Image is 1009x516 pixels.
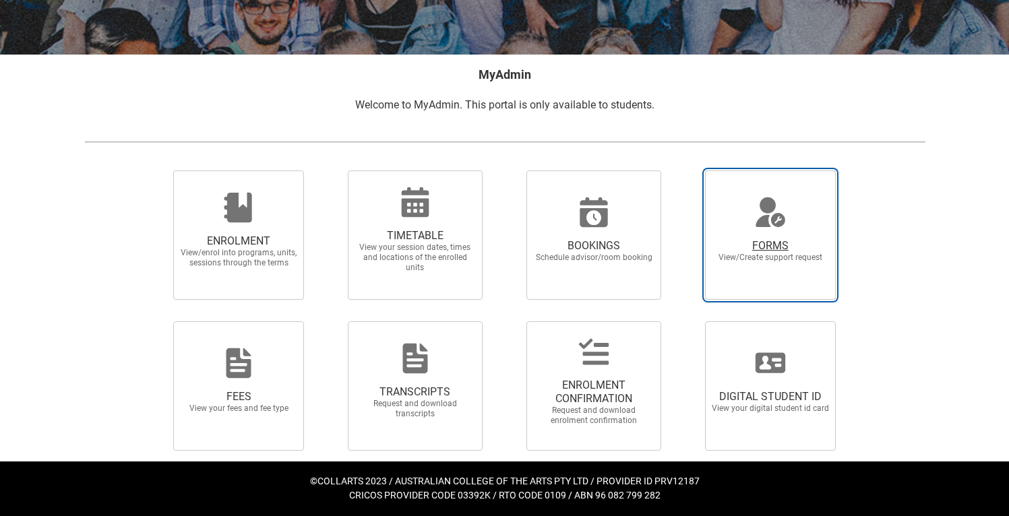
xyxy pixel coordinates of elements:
[356,229,475,243] span: TIMETABLE
[84,65,925,84] h2: MyAdmin
[356,385,475,399] span: TRANSCRIPTS
[711,404,830,414] span: View your digital student id card
[711,253,830,263] span: View/Create support request
[179,234,298,248] span: ENROLMENT
[534,239,653,253] span: BOOKINGS
[179,404,298,414] span: View your fees and fee type
[356,243,475,273] span: View your session dates, times and locations of the enrolled units
[534,406,653,426] span: Request and download enrolment confirmation
[356,399,475,419] span: Request and download transcripts
[711,239,830,253] span: FORMS
[179,390,298,404] span: FEES
[355,98,654,111] span: Welcome to MyAdmin. This portal is only available to students.
[711,390,830,404] span: DIGITAL STUDENT ID
[534,379,653,406] span: ENROLMENT CONFIRMATION
[179,248,298,268] span: View/enrol into programs, units, sessions through the terms
[534,253,653,263] span: Schedule advisor/room booking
